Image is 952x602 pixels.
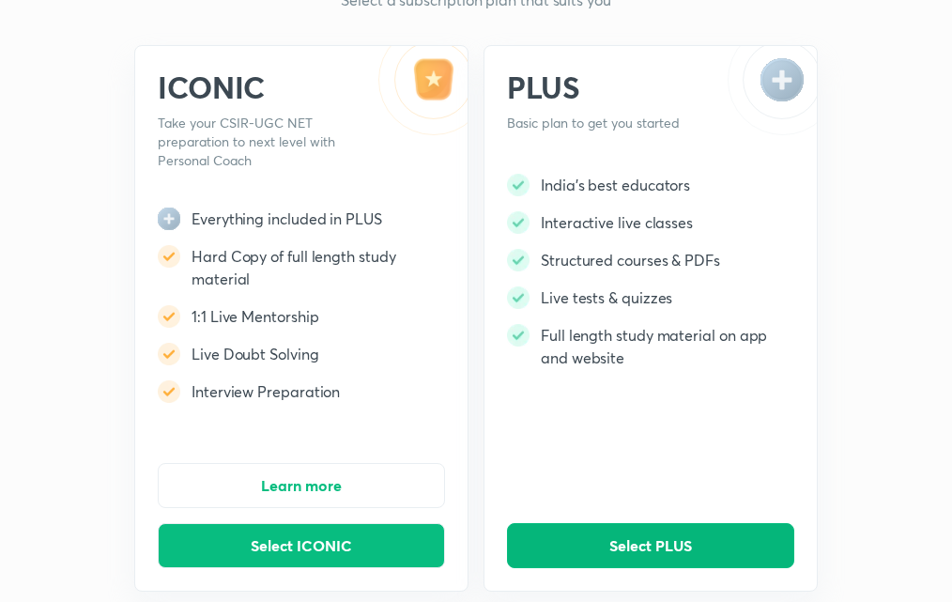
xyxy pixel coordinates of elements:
[192,245,445,290] h5: Hard Copy of full length study material
[261,476,342,495] span: Learn more
[158,463,445,508] button: Learn more
[507,286,530,309] img: -
[192,208,382,230] h5: Everything included in PLUS
[158,523,445,568] button: Select ICONIC
[728,46,817,135] img: -
[507,69,728,106] h2: PLUS
[541,249,720,271] h5: Structured courses & PDFs
[158,343,180,365] img: -
[507,114,728,132] p: Basic plan to get you started
[541,286,672,309] h5: Live tests & quizzes
[158,380,180,403] img: -
[507,211,530,234] img: -
[541,324,794,369] h5: Full length study material on app and website
[192,380,340,403] h5: Interview Preparation
[541,211,693,234] h5: Interactive live classes
[507,324,530,347] img: -
[158,69,378,106] h2: ICONIC
[192,305,318,328] h5: 1:1 Live Mentorship
[158,305,180,328] img: -
[541,174,690,196] h5: India's best educators
[507,523,794,568] button: Select PLUS
[158,245,180,268] img: -
[158,114,378,170] p: Take your CSIR-UGC NET preparation to next level with Personal Coach
[609,536,692,555] span: Select PLUS
[192,343,319,365] h5: Live Doubt Solving
[251,536,352,555] span: Select ICONIC
[507,174,530,196] img: -
[378,46,468,135] img: -
[507,249,530,271] img: -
